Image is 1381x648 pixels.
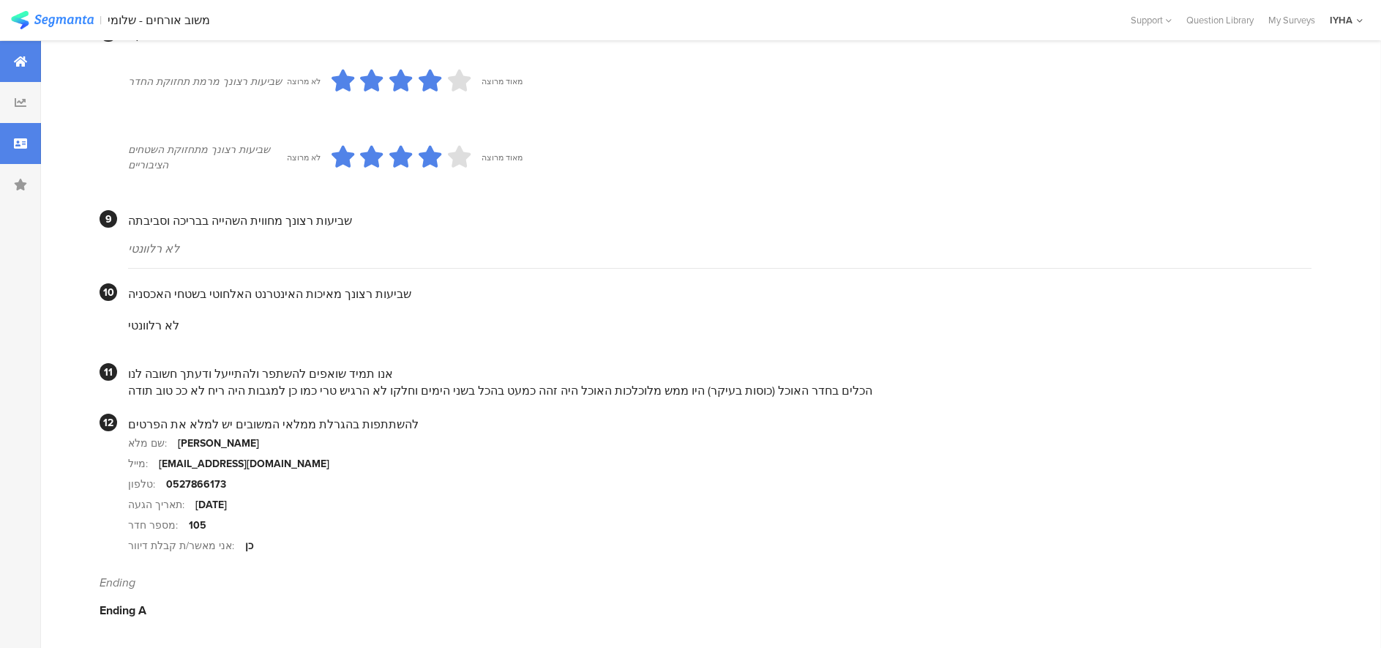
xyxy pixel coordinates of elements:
a: My Surveys [1261,13,1322,27]
div: 105 [189,518,206,533]
div: מאוד מרוצה [482,152,523,163]
div: שביעות רצונך מרמת תחזוקת החדר [128,74,287,89]
div: [EMAIL_ADDRESS][DOMAIN_NAME] [159,456,329,472]
div: 11 [100,363,117,381]
div: אני מאשר/ת קבלת דיוור: [128,538,245,554]
div: שביעות רצונך מחווית השהייה בבריכה וסביבתה [128,212,1311,229]
section: לא רלוונטי [128,302,1311,349]
div: תאריך הגעה: [128,497,195,513]
div: מאוד מרוצה [482,75,523,87]
div: [PERSON_NAME] [178,436,259,451]
div: שביעות רצונך מאיכות האינטרנט האלחוטי בשטחי האכסניה [128,286,1311,302]
div: לא מרוצה [287,75,321,87]
div: Support [1131,9,1172,31]
div: לא מרוצה [287,152,321,163]
div: [DATE] [195,497,227,513]
div: 10 [100,283,117,301]
div: Ending A [100,602,1311,619]
div: לא רלוונטי [128,240,1311,257]
div: שם מלא: [128,436,178,451]
div: הכלים בחדר האוכל (כוסות בעיקר) היו ממש מלוכלכות האוכל היה זהה כמעט בהכל בשני הימים וחלקו לא הרגיש... [128,382,1311,399]
div: | [100,12,102,29]
div: מספר חדר: [128,518,189,533]
div: Ending [100,574,1311,591]
div: כן [245,538,253,554]
div: 0527866173 [166,477,226,492]
div: שביעות רצונך מתחזוקת השטחים הציבוריים [128,142,287,173]
div: 9 [100,210,117,228]
div: IYHA [1330,13,1352,27]
div: 12 [100,414,117,431]
div: מייל: [128,456,159,472]
div: משוב אורחים - שלומי [108,13,210,27]
img: segmanta logo [11,11,94,29]
div: אנו תמיד שואפים להשתפר ולהתייעל ודעתך חשובה לנו [128,365,1311,382]
div: להשתתפות בהגרלת ממלאי המשובים יש למלא את הפרטים [128,416,1311,433]
a: Question Library [1179,13,1261,27]
div: טלפון: [128,477,166,492]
